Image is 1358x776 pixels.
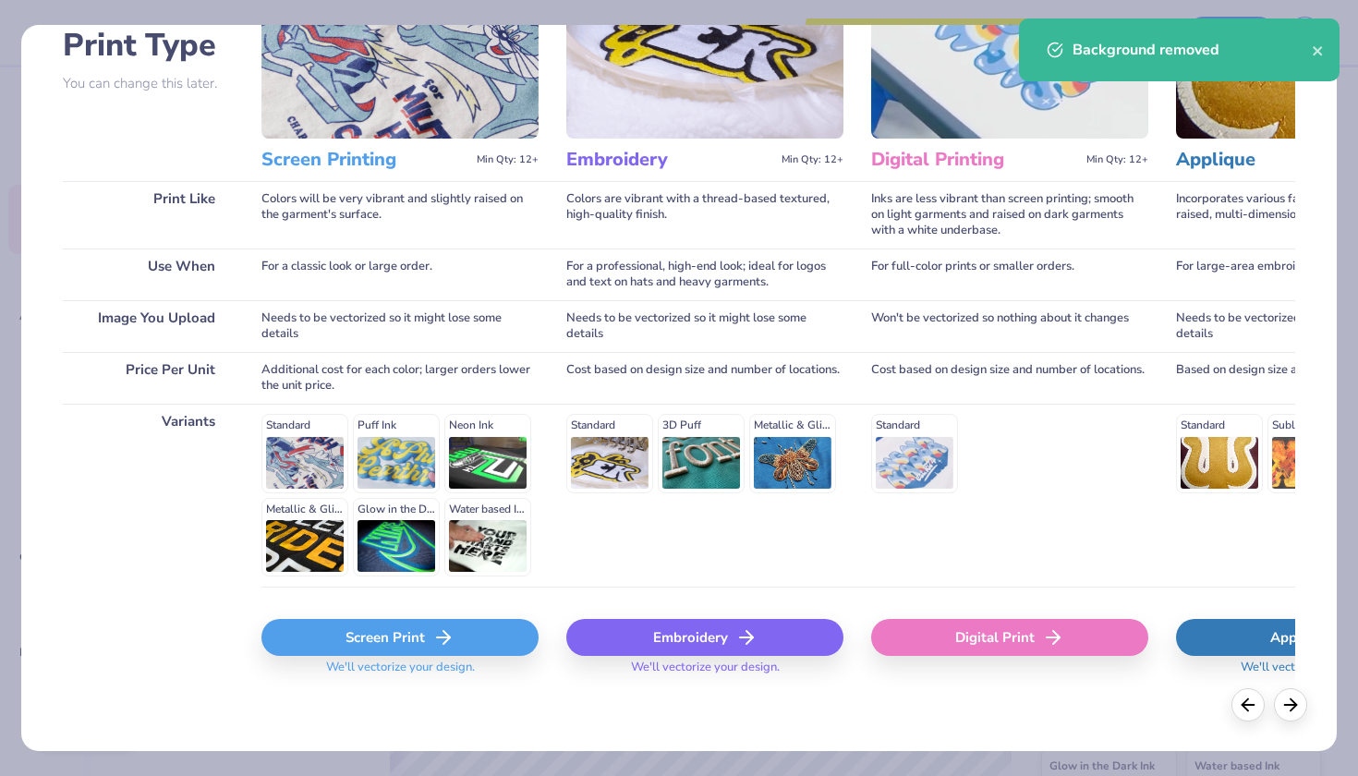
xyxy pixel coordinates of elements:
span: Min Qty: 12+ [782,153,843,166]
div: Additional cost for each color; larger orders lower the unit price. [261,352,539,404]
div: Price Per Unit [63,352,234,404]
span: Min Qty: 12+ [1086,153,1148,166]
p: You can change this later. [63,76,234,91]
button: close [1312,39,1325,61]
span: We'll vectorize your design. [624,660,787,686]
div: Needs to be vectorized so it might lose some details [261,300,539,352]
div: Digital Print [871,619,1148,656]
div: For a classic look or large order. [261,249,539,300]
div: Print Like [63,181,234,249]
div: Needs to be vectorized so it might lose some details [566,300,843,352]
div: For a professional, high-end look; ideal for logos and text on hats and heavy garments. [566,249,843,300]
div: Screen Print [261,619,539,656]
div: Embroidery [566,619,843,656]
h3: Embroidery [566,148,774,172]
div: Cost based on design size and number of locations. [566,352,843,404]
div: Inks are less vibrant than screen printing; smooth on light garments and raised on dark garments ... [871,181,1148,249]
div: Image You Upload [63,300,234,352]
h3: Screen Printing [261,148,469,172]
span: Min Qty: 12+ [477,153,539,166]
div: For full-color prints or smaller orders. [871,249,1148,300]
div: Use When [63,249,234,300]
h3: Digital Printing [871,148,1079,172]
div: Cost based on design size and number of locations. [871,352,1148,404]
div: Background removed [1073,39,1312,61]
div: Colors are vibrant with a thread-based textured, high-quality finish. [566,181,843,249]
div: Variants [63,404,234,587]
span: We'll vectorize your design. [319,660,482,686]
div: Colors will be very vibrant and slightly raised on the garment's surface. [261,181,539,249]
div: Won't be vectorized so nothing about it changes [871,300,1148,352]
